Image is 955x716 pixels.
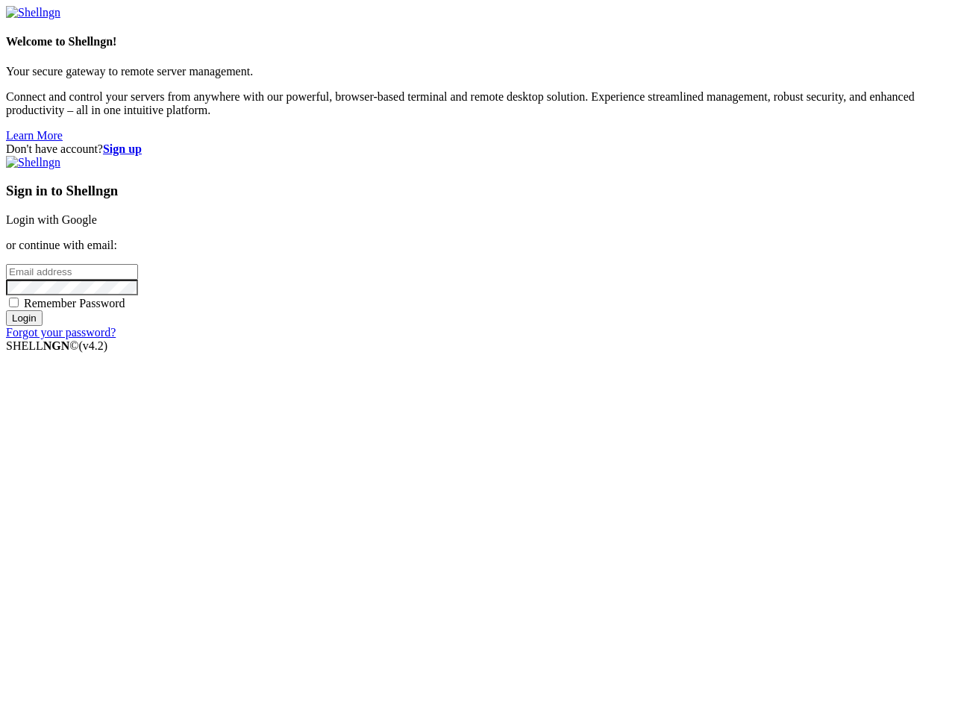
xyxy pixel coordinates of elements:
b: NGN [43,339,70,352]
p: or continue with email: [6,239,949,252]
span: 4.2.0 [79,339,108,352]
h3: Sign in to Shellngn [6,183,949,199]
input: Email address [6,264,138,280]
input: Login [6,310,43,326]
span: SHELL © [6,339,107,352]
p: Your secure gateway to remote server management. [6,65,949,78]
h4: Welcome to Shellngn! [6,35,949,48]
img: Shellngn [6,156,60,169]
span: Remember Password [24,297,125,310]
input: Remember Password [9,298,19,307]
a: Learn More [6,129,63,142]
div: Don't have account? [6,142,949,156]
p: Connect and control your servers from anywhere with our powerful, browser-based terminal and remo... [6,90,949,117]
a: Forgot your password? [6,326,116,339]
a: Sign up [103,142,142,155]
img: Shellngn [6,6,60,19]
a: Login with Google [6,213,97,226]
